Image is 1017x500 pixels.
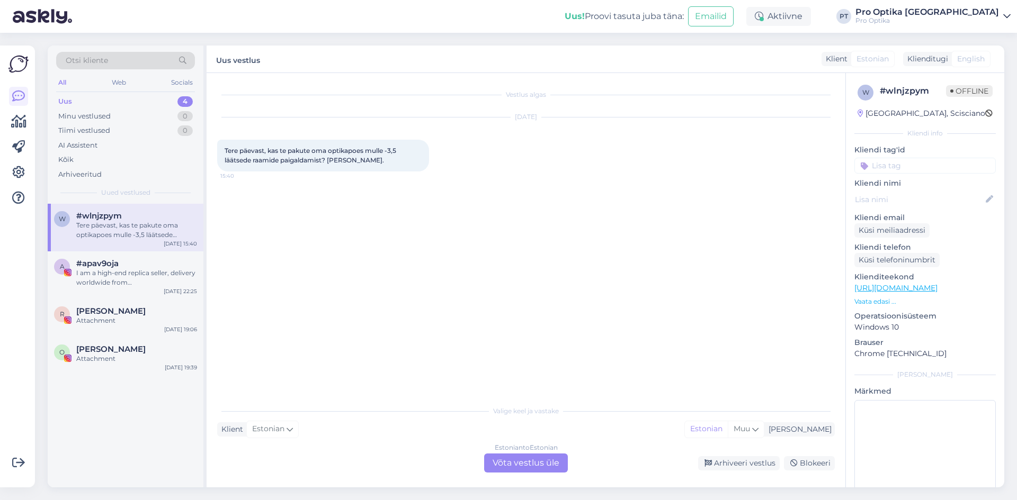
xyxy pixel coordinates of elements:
span: w [862,88,869,96]
div: AI Assistent [58,140,97,151]
input: Lisa tag [854,158,996,174]
div: Uus [58,96,72,107]
div: 4 [177,96,193,107]
div: Tiimi vestlused [58,125,110,136]
div: [DATE] 19:06 [164,325,197,333]
div: Klient [217,424,243,435]
img: Askly Logo [8,54,29,74]
div: Aktiivne [746,7,811,26]
div: Tere päevast, kas te pakute oma optikapoes mulle -3,5 läätsede raamide paigaldamist? [PERSON_NAME]. [76,221,197,240]
span: O [59,348,65,356]
div: [DATE] 19:39 [165,363,197,371]
a: Pro Optika [GEOGRAPHIC_DATA]Pro Optika [855,8,1011,25]
div: Web [110,76,128,89]
div: Pro Optika [855,16,999,25]
span: Estonian [857,53,889,65]
a: [URL][DOMAIN_NAME] [854,283,938,293]
span: Estonian [252,423,284,435]
div: Minu vestlused [58,111,111,122]
div: Attachment [76,316,197,325]
button: Emailid [688,6,734,26]
p: Kliendi nimi [854,178,996,189]
p: Kliendi tag'id [854,144,996,156]
div: Arhiveeritud [58,169,102,180]
div: Kõik [58,154,74,165]
div: [DATE] 15:40 [164,240,197,248]
div: Proovi tasuta juba täna: [565,10,684,23]
div: Estonian to Estonian [495,443,558,452]
div: Estonian [685,421,728,437]
span: Otto Karl Klampe [76,344,146,354]
div: Küsi telefoninumbrit [854,253,940,267]
p: Windows 10 [854,322,996,333]
div: 0 [177,125,193,136]
p: Kliendi email [854,212,996,223]
div: I am a high-end replica seller, delivery worldwide from [GEOGRAPHIC_DATA]. We offer Swiss watches... [76,268,197,287]
span: a [60,262,65,270]
p: Brauser [854,337,996,348]
span: Tere päevast, kas te pakute oma optikapoes mulle -3,5 läätsede raamide paigaldamist? [PERSON_NAME]. [225,147,398,164]
div: Pro Optika [GEOGRAPHIC_DATA] [855,8,999,16]
div: [GEOGRAPHIC_DATA], Scisciano [858,108,985,119]
p: Chrome [TECHNICAL_ID] [854,348,996,359]
span: Uued vestlused [101,188,150,197]
span: English [957,53,985,65]
div: [DATE] 22:25 [164,287,197,295]
div: All [56,76,68,89]
div: [DATE] [217,112,835,122]
span: #apav9oja [76,259,119,268]
input: Lisa nimi [855,194,984,205]
span: Offline [946,85,993,97]
p: Märkmed [854,386,996,397]
p: Kliendi telefon [854,242,996,253]
div: Võta vestlus üle [484,453,568,472]
p: Klienditeekond [854,271,996,283]
div: [PERSON_NAME] [764,424,832,435]
div: # wlnjzpym [880,85,946,97]
div: Kliendi info [854,129,996,138]
div: 0 [177,111,193,122]
div: Klient [822,53,847,65]
label: Uus vestlus [216,52,260,66]
div: Socials [169,76,195,89]
span: Raido Ränkel [76,306,146,316]
span: Otsi kliente [66,55,108,66]
span: 15:40 [220,172,260,180]
div: Blokeeri [784,456,835,470]
div: Küsi meiliaadressi [854,223,930,238]
span: w [59,215,66,223]
div: Klienditugi [903,53,948,65]
div: [PERSON_NAME] [854,370,996,379]
span: R [60,310,65,318]
div: Attachment [76,354,197,363]
div: Valige keel ja vastake [217,406,835,416]
div: Vestlus algas [217,90,835,99]
b: Uus! [565,11,585,21]
span: #wlnjzpym [76,211,122,221]
span: Muu [734,424,750,433]
p: Operatsioonisüsteem [854,311,996,322]
div: PT [836,9,851,24]
div: Arhiveeri vestlus [698,456,780,470]
p: Vaata edasi ... [854,297,996,306]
